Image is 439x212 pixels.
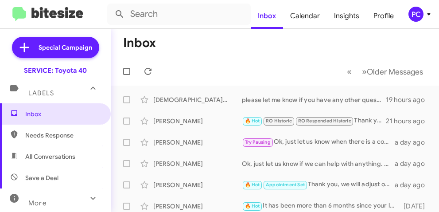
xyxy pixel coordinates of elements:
[242,116,386,126] div: Thank you, we will adjust our records.
[266,182,305,188] span: Appointment Set
[408,7,423,22] div: PC
[123,36,156,50] h1: Inbox
[245,203,260,209] span: 🔥 Hot
[242,201,402,211] div: It has been more than 6 months since your last visit, which is recommended by [PERSON_NAME].
[25,110,101,118] span: Inbox
[242,95,386,104] div: please let me know if you have any other questions.
[283,3,327,29] a: Calendar
[153,95,242,104] div: [DEMOGRAPHIC_DATA][PERSON_NAME]
[251,3,283,29] a: Inbox
[39,43,92,52] span: Special Campaign
[342,63,357,81] button: Previous
[395,181,432,189] div: a day ago
[347,66,352,77] span: «
[242,159,395,168] div: Ok, just let us know if we can help with anything. Have a nice day!
[357,63,428,81] button: Next
[28,89,54,97] span: Labels
[366,3,401,29] a: Profile
[245,139,271,145] span: Try Pausing
[386,117,432,126] div: 21 hours ago
[153,202,242,211] div: [PERSON_NAME]
[386,95,432,104] div: 19 hours ago
[298,118,351,124] span: RO Responded Historic
[245,182,260,188] span: 🔥 Hot
[395,159,432,168] div: a day ago
[25,152,75,161] span: All Conversations
[242,137,395,147] div: Ok, just let us know when there is a convenient day and time for you.
[327,3,366,29] a: Insights
[362,66,367,77] span: »
[153,159,242,168] div: [PERSON_NAME]
[242,180,395,190] div: Thank you, we will adjust our records.
[24,66,87,75] div: SERVICE: Toyota 40
[153,181,242,189] div: [PERSON_NAME]
[367,67,423,77] span: Older Messages
[153,138,242,147] div: [PERSON_NAME]
[153,117,242,126] div: [PERSON_NAME]
[402,202,432,211] div: [DATE]
[342,63,428,81] nav: Page navigation example
[12,37,99,58] a: Special Campaign
[266,118,292,124] span: RO Historic
[25,131,101,140] span: Needs Response
[395,138,432,147] div: a day ago
[245,118,260,124] span: 🔥 Hot
[107,4,251,25] input: Search
[401,7,429,22] button: PC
